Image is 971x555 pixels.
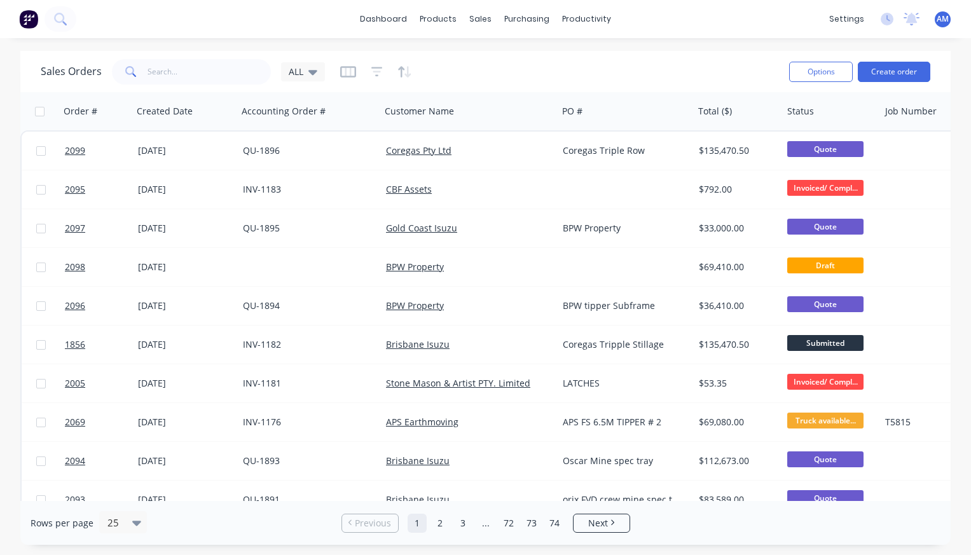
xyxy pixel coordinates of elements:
[563,338,682,351] div: Coregas Tripple Stillage
[65,209,138,247] a: 2097
[563,144,682,157] div: Coregas Triple Row
[787,105,814,118] div: Status
[65,377,85,390] span: 2005
[138,144,233,157] div: [DATE]
[787,335,864,351] span: Submitted
[453,514,472,533] a: Page 3
[787,257,864,273] span: Draft
[563,416,682,428] div: APS FS 6.5M TIPPER # 2
[138,416,233,428] div: [DATE]
[699,299,773,312] div: $36,410.00
[463,10,498,29] div: sales
[242,105,326,118] div: Accounting Order #
[19,10,38,29] img: Factory
[787,374,864,390] span: Invoiced/ Compl...
[148,59,272,85] input: Search...
[408,514,427,533] a: Page 1 is your current page
[386,493,450,505] a: Brisbane Isuzu
[699,261,773,273] div: $69,410.00
[386,377,530,389] a: Stone Mason & Artist PTY. Limited
[65,325,138,364] a: 1856
[699,493,773,506] div: $83,589.00
[138,261,233,273] div: [DATE]
[65,248,138,286] a: 2098
[386,261,444,273] a: BPW Property
[243,455,280,467] a: QU-1893
[522,514,541,533] a: Page 73
[65,481,138,519] a: 2093
[65,287,138,325] a: 2096
[138,455,233,467] div: [DATE]
[243,338,281,350] a: INV-1182
[65,144,85,157] span: 2099
[787,413,864,428] span: Truck available...
[243,144,280,156] a: QU-1896
[243,299,280,312] a: QU-1894
[386,416,458,428] a: APS Earthmoving
[699,338,773,351] div: $135,470.50
[355,517,391,530] span: Previous
[386,455,450,467] a: Brisbane Isuzu
[138,493,233,506] div: [DATE]
[588,517,608,530] span: Next
[386,144,451,156] a: Coregas Pty Ltd
[243,377,281,389] a: INV-1181
[699,183,773,196] div: $792.00
[243,222,280,234] a: QU-1895
[385,105,454,118] div: Customer Name
[65,416,85,428] span: 2069
[885,416,963,428] div: T5815
[386,222,457,234] a: Gold Coast Isuzu
[787,219,864,235] span: Quote
[65,338,85,351] span: 1856
[858,62,930,82] button: Create order
[563,455,682,467] div: Oscar Mine spec tray
[476,514,495,533] a: Jump forward
[65,132,138,170] a: 2099
[563,222,682,235] div: BPW Property
[289,65,303,78] span: ALL
[563,299,682,312] div: BPW tipper Subframe
[787,296,864,312] span: Quote
[65,261,85,273] span: 2098
[243,416,281,428] a: INV-1176
[65,403,138,441] a: 2069
[699,377,773,390] div: $53.35
[563,493,682,506] div: orix FVD crew mine spec tray
[413,10,463,29] div: products
[574,517,630,530] a: Next page
[138,299,233,312] div: [DATE]
[41,65,102,78] h1: Sales Orders
[386,338,450,350] a: Brisbane Isuzu
[699,416,773,428] div: $69,080.00
[498,10,556,29] div: purchasing
[65,455,85,467] span: 2094
[354,10,413,29] a: dashboard
[65,442,138,480] a: 2094
[65,493,85,506] span: 2093
[138,338,233,351] div: [DATE]
[138,222,233,235] div: [DATE]
[823,10,871,29] div: settings
[787,490,864,506] span: Quote
[65,183,85,196] span: 2095
[787,451,864,467] span: Quote
[65,222,85,235] span: 2097
[243,183,281,195] a: INV-1183
[137,105,193,118] div: Created Date
[562,105,582,118] div: PO #
[699,222,773,235] div: $33,000.00
[243,493,280,505] a: QU-1891
[386,299,444,312] a: BPW Property
[65,170,138,209] a: 2095
[31,517,93,530] span: Rows per page
[699,455,773,467] div: $112,673.00
[787,180,864,196] span: Invoiced/ Compl...
[563,377,682,390] div: LATCHES
[787,141,864,157] span: Quote
[699,144,773,157] div: $135,470.50
[138,183,233,196] div: [DATE]
[342,517,398,530] a: Previous page
[138,377,233,390] div: [DATE]
[336,514,635,533] ul: Pagination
